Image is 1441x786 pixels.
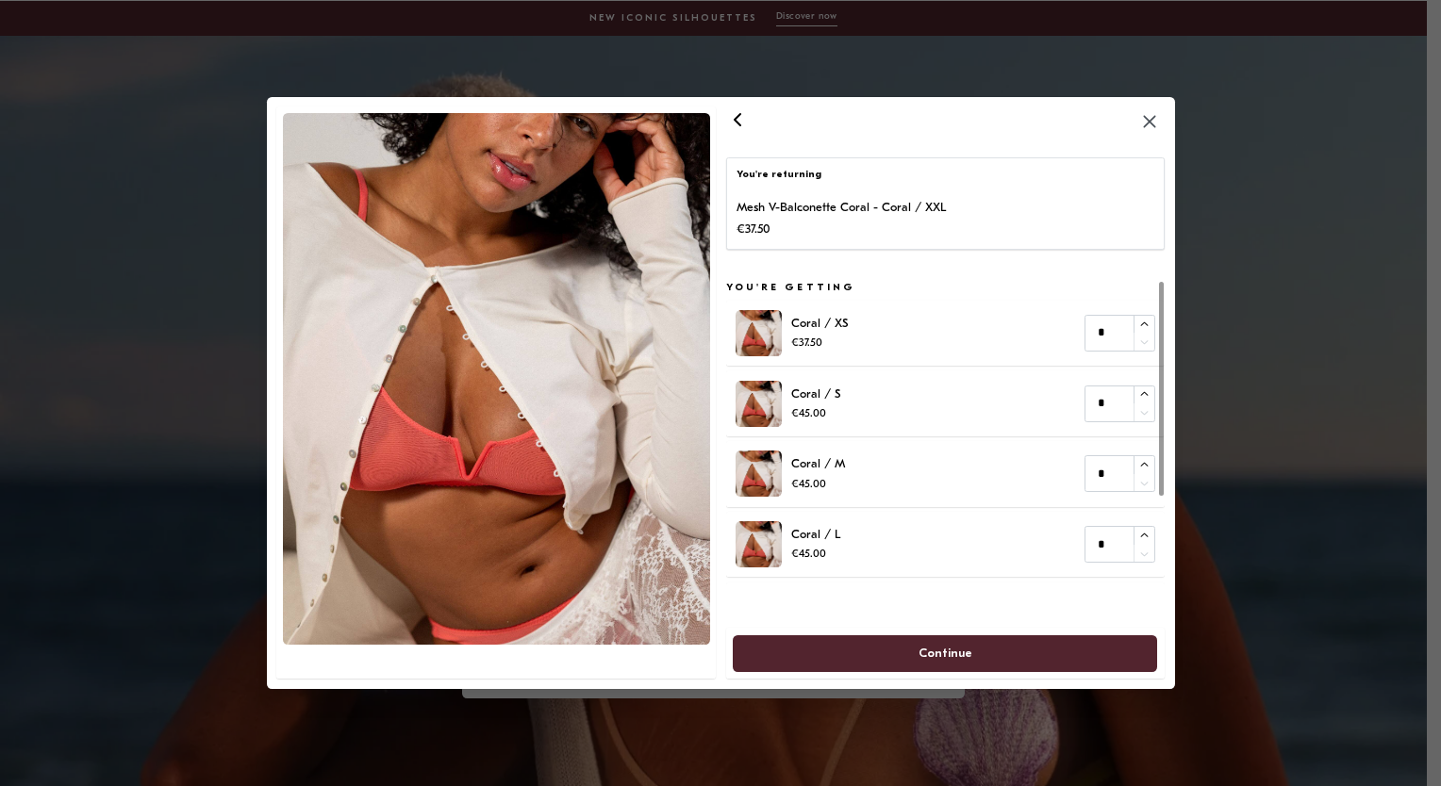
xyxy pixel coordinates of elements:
[791,405,840,423] p: €45.00
[791,546,840,564] p: €45.00
[736,521,782,567] img: 473_be5a5b07-f28e-4d47-9be4-3e857e67e4bb.jpg
[737,220,946,239] p: €37.50
[283,113,710,645] img: 473_be5a5b07-f28e-4d47-9be4-3e857e67e4bb.jpg
[791,314,848,334] p: Coral / XS
[791,525,840,545] p: Coral / L
[791,335,848,352] p: €37.50
[733,635,1157,672] button: Continue
[737,199,946,219] p: Mesh V-Balconette Coral - Coral / XXL
[736,381,782,427] img: 473_be5a5b07-f28e-4d47-9be4-3e857e67e4bb.jpg
[791,385,840,404] p: Coral / S
[736,310,782,356] img: 473_be5a5b07-f28e-4d47-9be4-3e857e67e4bb.jpg
[736,451,782,498] img: 473_be5a5b07-f28e-4d47-9be4-3e857e67e4bb.jpg
[791,455,845,475] p: Coral / M
[737,168,1154,183] p: You're returning
[791,476,845,494] p: €45.00
[919,636,972,671] span: Continue
[725,281,1165,296] h5: You're getting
